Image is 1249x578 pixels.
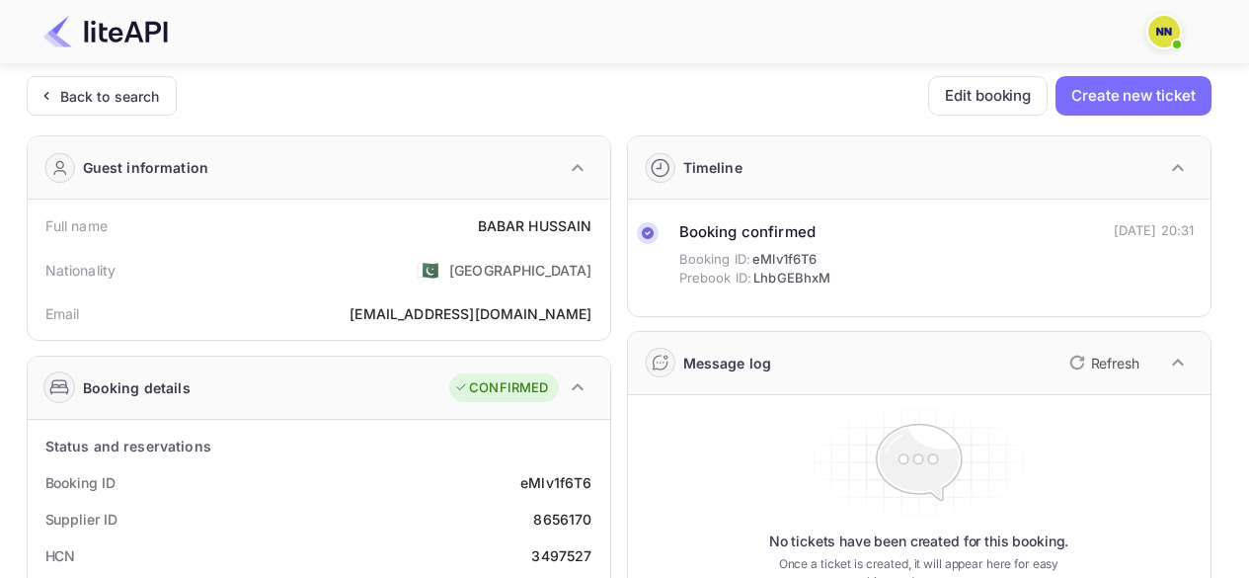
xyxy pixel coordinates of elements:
div: [GEOGRAPHIC_DATA] [449,260,592,281]
button: Edit booking [928,76,1048,116]
div: eMlv1f6T6 [520,472,591,493]
div: Nationality [45,260,117,281]
span: Prebook ID: [679,269,752,289]
div: Booking ID [45,472,116,493]
div: Status and reservations [45,436,211,456]
div: Email [45,303,80,324]
button: Refresh [1057,347,1147,378]
p: No tickets have been created for this booking. [769,532,1069,551]
div: BABAR HUSSAIN [478,215,592,236]
div: Supplier ID [45,509,117,530]
div: CONFIRMED [454,378,548,398]
span: eMlv1f6T6 [752,250,817,270]
button: Create new ticket [1055,76,1210,116]
div: Message log [683,353,772,373]
span: LhbGEBhxM [753,269,830,289]
span: United States [417,252,439,288]
div: [EMAIL_ADDRESS][DOMAIN_NAME] [350,303,591,324]
div: Timeline [683,157,742,178]
img: LiteAPI Logo [43,16,168,47]
div: Booking confirmed [679,221,831,244]
span: Booking ID: [679,250,751,270]
div: HCN [45,545,76,566]
div: 3497527 [531,545,591,566]
div: [DATE] 20:31 [1114,221,1195,241]
div: Guest information [83,157,209,178]
p: Refresh [1091,353,1139,373]
div: Booking details [83,377,191,398]
img: N/A N/A [1148,16,1180,47]
div: Back to search [60,86,160,107]
div: 8656170 [533,509,591,530]
div: Full name [45,215,108,236]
